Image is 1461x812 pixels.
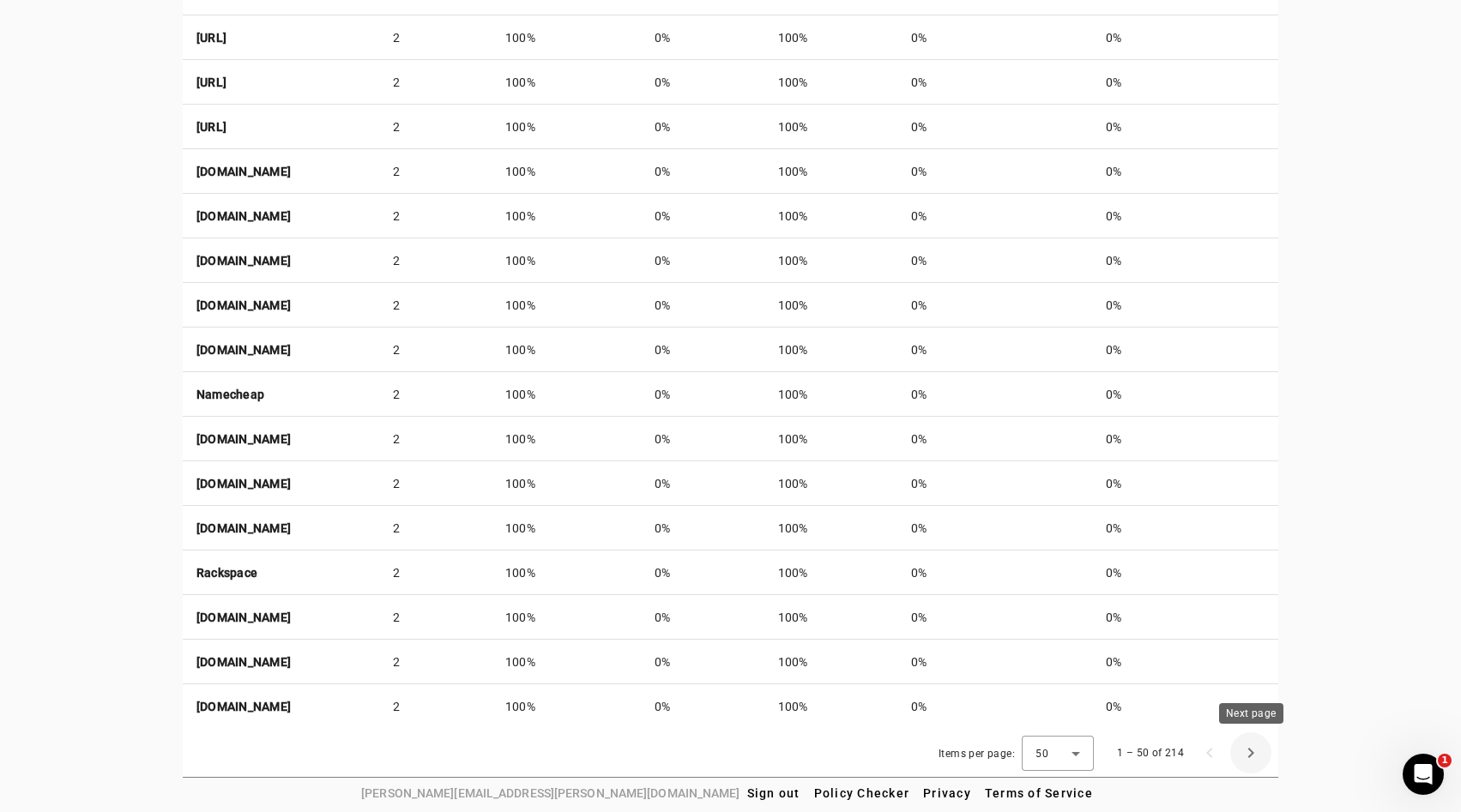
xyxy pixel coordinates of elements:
[764,60,897,105] td: 100%
[897,328,1092,372] td: 0%
[641,417,764,461] td: 0%
[764,372,897,417] td: 100%
[196,566,257,580] strong: Rackspace
[1117,744,1184,761] div: 1 – 50 of 214
[1092,60,1278,105] td: 0%
[1092,238,1278,283] td: 0%
[641,640,764,684] td: 0%
[897,506,1092,550] td: 0%
[379,15,491,60] td: 2
[1092,595,1278,640] td: 0%
[807,778,917,809] button: Policy Checker
[641,328,764,372] td: 0%
[641,506,764,550] td: 0%
[641,684,764,729] td: 0%
[379,550,491,595] td: 2
[641,283,764,328] td: 0%
[492,60,641,105] td: 100%
[379,194,491,238] td: 2
[1092,417,1278,461] td: 0%
[740,778,807,809] button: Sign out
[764,328,897,372] td: 100%
[379,149,491,194] td: 2
[764,461,897,506] td: 100%
[492,461,641,506] td: 100%
[196,75,226,89] strong: [URL]
[196,31,226,45] strong: [URL]
[492,372,641,417] td: 100%
[492,105,641,149] td: 100%
[764,15,897,60] td: 100%
[641,194,764,238] td: 0%
[897,417,1092,461] td: 0%
[747,786,800,800] span: Sign out
[1230,732,1271,773] button: Next page
[196,343,291,357] strong: [DOMAIN_NAME]
[196,432,291,446] strong: [DOMAIN_NAME]
[196,209,291,223] strong: [DOMAIN_NAME]
[814,786,910,800] span: Policy Checker
[897,550,1092,595] td: 0%
[1092,684,1278,729] td: 0%
[492,149,641,194] td: 100%
[379,283,491,328] td: 2
[492,283,641,328] td: 100%
[641,550,764,595] td: 0%
[379,640,491,684] td: 2
[196,298,291,312] strong: [DOMAIN_NAME]
[379,595,491,640] td: 2
[1092,283,1278,328] td: 0%
[764,417,897,461] td: 100%
[897,60,1092,105] td: 0%
[897,238,1092,283] td: 0%
[1092,149,1278,194] td: 0%
[492,15,641,60] td: 100%
[492,417,641,461] td: 100%
[939,745,1015,762] div: Items per page:
[492,506,641,550] td: 100%
[1092,194,1278,238] td: 0%
[897,194,1092,238] td: 0%
[916,778,978,809] button: Privacy
[1092,640,1278,684] td: 0%
[897,372,1092,417] td: 0%
[764,105,897,149] td: 100%
[196,700,291,713] strong: [DOMAIN_NAME]
[764,283,897,328] td: 100%
[379,328,491,372] td: 2
[379,60,491,105] td: 2
[764,194,897,238] td: 100%
[379,238,491,283] td: 2
[641,15,764,60] td: 0%
[1219,703,1283,724] div: Next page
[492,194,641,238] td: 100%
[1092,372,1278,417] td: 0%
[897,640,1092,684] td: 0%
[897,684,1092,729] td: 0%
[379,684,491,729] td: 2
[764,506,897,550] td: 100%
[379,105,491,149] td: 2
[897,461,1092,506] td: 0%
[379,372,491,417] td: 2
[1092,328,1278,372] td: 0%
[985,786,1093,800] span: Terms of Service
[641,372,764,417] td: 0%
[641,60,764,105] td: 0%
[1035,748,1048,760] span: 50
[641,238,764,283] td: 0%
[379,417,491,461] td: 2
[1438,754,1452,767] span: 1
[641,149,764,194] td: 0%
[1403,754,1444,795] iframe: Intercom live chat
[196,254,291,268] strong: [DOMAIN_NAME]
[196,388,264,401] strong: Namecheap
[196,477,291,490] strong: [DOMAIN_NAME]
[196,611,291,624] strong: [DOMAIN_NAME]
[1092,506,1278,550] td: 0%
[196,521,291,535] strong: [DOMAIN_NAME]
[641,595,764,640] td: 0%
[196,165,291,178] strong: [DOMAIN_NAME]
[492,550,641,595] td: 100%
[1092,15,1278,60] td: 0%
